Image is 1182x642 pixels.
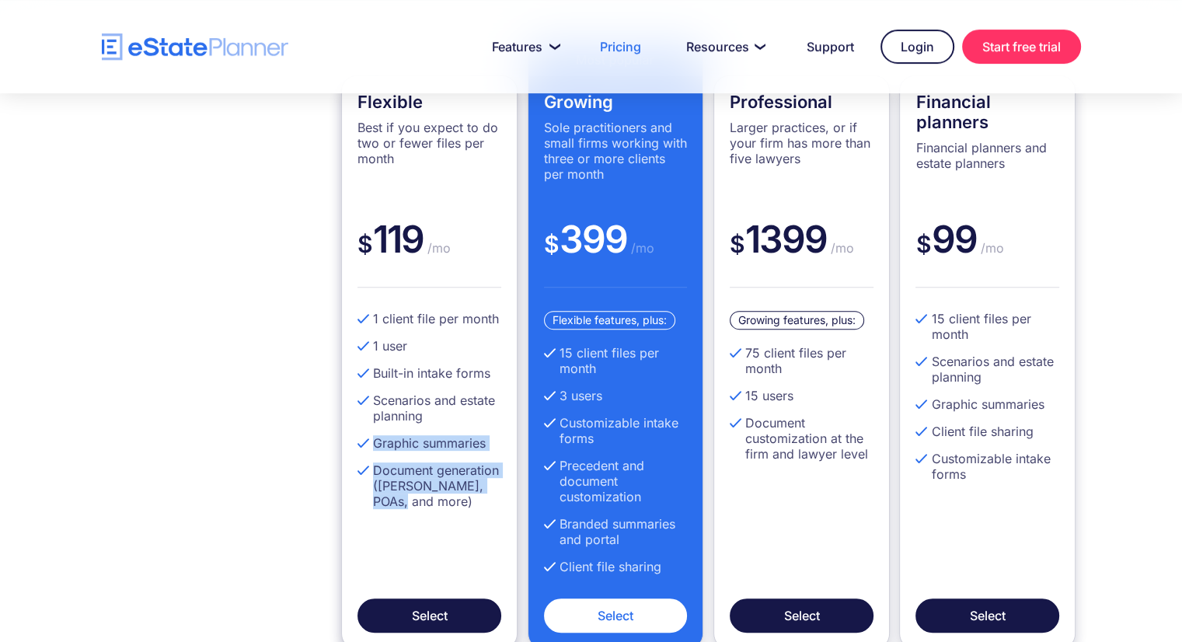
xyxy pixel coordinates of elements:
[915,140,1059,171] p: Financial planners and estate planners
[962,30,1081,64] a: Start free trial
[357,230,373,258] span: $
[544,598,688,633] a: Select
[730,415,873,462] li: Document customization at the firm and lawyer level
[730,230,745,258] span: $
[357,462,501,509] li: Document generation ([PERSON_NAME], POAs, and more)
[544,230,560,258] span: $
[730,92,873,112] h4: Professional
[627,240,654,256] span: /mo
[668,31,780,62] a: Resources
[544,516,688,547] li: Branded summaries and portal
[730,216,873,288] div: 1399
[730,311,864,330] div: Growing features, plus:
[915,451,1059,482] li: Customizable intake forms
[357,598,501,633] a: Select
[357,311,501,326] li: 1 client file per month
[544,388,688,403] li: 3 users
[827,240,854,256] span: /mo
[473,31,574,62] a: Features
[544,311,675,330] div: Flexible features, plus:
[730,345,873,376] li: 75 client files per month
[357,92,501,112] h4: Flexible
[544,415,688,446] li: Customizable intake forms
[544,458,688,504] li: Precedent and document customization
[915,598,1059,633] a: Select
[357,365,501,381] li: Built-in intake forms
[102,33,288,61] a: home
[880,30,954,64] a: Login
[357,338,501,354] li: 1 user
[730,598,873,633] a: Select
[730,120,873,166] p: Larger practices, or if your firm has more than five lawyers
[915,311,1059,342] li: 15 client files per month
[915,230,931,258] span: $
[424,240,451,256] span: /mo
[915,92,1059,132] h4: Financial planners
[357,435,501,451] li: Graphic summaries
[544,559,688,574] li: Client file sharing
[544,345,688,376] li: 15 client files per month
[357,120,501,166] p: Best if you expect to do two or fewer files per month
[581,31,660,62] a: Pricing
[915,354,1059,385] li: Scenarios and estate planning
[976,240,1003,256] span: /mo
[915,216,1059,288] div: 99
[788,31,873,62] a: Support
[730,388,873,403] li: 15 users
[544,120,688,182] p: Sole practitioners and small firms working with three or more clients per month
[915,424,1059,439] li: Client file sharing
[544,216,688,288] div: 399
[544,92,688,112] h4: Growing
[357,216,501,288] div: 119
[357,393,501,424] li: Scenarios and estate planning
[915,396,1059,412] li: Graphic summaries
